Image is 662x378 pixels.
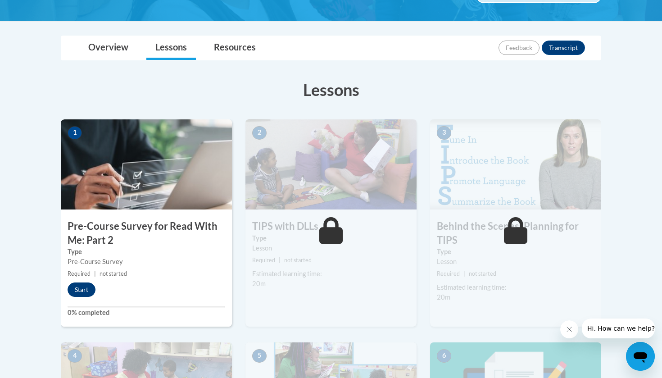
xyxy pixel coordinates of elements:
h3: Behind the Scenes: Planning for TIPS [430,219,601,247]
span: Required [252,257,275,264]
div: Estimated learning time: [437,282,594,292]
img: Course Image [430,119,601,209]
img: Course Image [245,119,417,209]
button: Start [68,282,95,297]
h3: Lessons [61,78,601,101]
button: Transcript [542,41,585,55]
span: not started [284,257,312,264]
span: Required [68,270,91,277]
span: 20m [437,293,450,301]
span: Required [437,270,460,277]
a: Lessons [146,36,196,60]
div: Pre-Course Survey [68,257,225,267]
div: Lesson [437,257,594,267]
span: 1 [68,126,82,140]
span: 20m [252,280,266,287]
a: Overview [79,36,137,60]
iframe: Message from company [582,319,655,338]
span: not started [469,270,496,277]
div: Lesson [252,243,410,253]
span: 4 [68,349,82,363]
label: Type [68,247,225,257]
h3: TIPS with DLLs [245,219,417,233]
h3: Pre-Course Survey for Read With Me: Part 2 [61,219,232,247]
label: Type [252,233,410,243]
span: | [279,257,281,264]
img: Course Image [61,119,232,209]
iframe: Close message [560,320,578,338]
span: 5 [252,349,267,363]
div: Estimated learning time: [252,269,410,279]
button: Feedback [499,41,540,55]
label: 0% completed [68,308,225,318]
span: 2 [252,126,267,140]
span: | [463,270,465,277]
iframe: Button to launch messaging window [626,342,655,371]
span: 3 [437,126,451,140]
span: | [94,270,96,277]
label: Type [437,247,594,257]
span: 6 [437,349,451,363]
a: Resources [205,36,265,60]
span: not started [100,270,127,277]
